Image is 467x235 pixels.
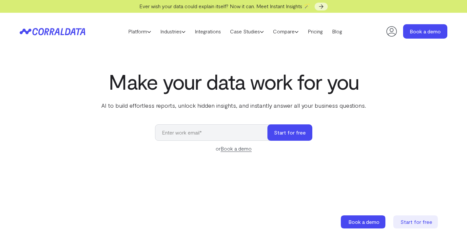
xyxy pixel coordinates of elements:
[403,24,447,39] a: Book a demo
[400,219,432,225] span: Start for free
[155,124,274,141] input: Enter work email*
[221,145,252,152] a: Book a demo
[348,219,379,225] span: Book a demo
[225,27,268,36] a: Case Studies
[303,27,327,36] a: Pricing
[267,124,312,141] button: Start for free
[139,3,310,9] span: Ever wish your data could explain itself? Now it can. Meet Instant Insights 🪄
[327,27,347,36] a: Blog
[124,27,156,36] a: Platform
[393,215,439,228] a: Start for free
[268,27,303,36] a: Compare
[190,27,225,36] a: Integrations
[341,215,387,228] a: Book a demo
[100,101,367,110] p: AI to build effortless reports, unlock hidden insights, and instantly answer all your business qu...
[100,70,367,93] h1: Make your data work for you
[155,145,312,153] div: or
[156,27,190,36] a: Industries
